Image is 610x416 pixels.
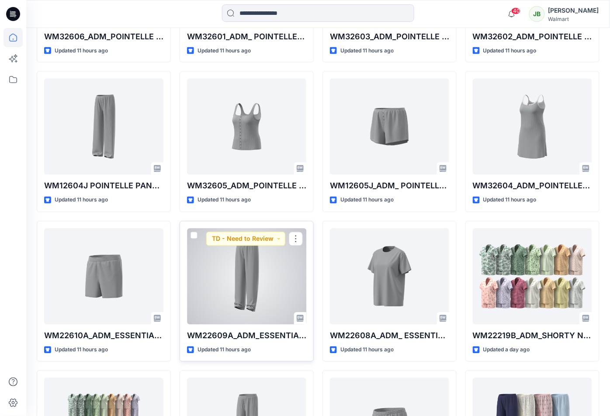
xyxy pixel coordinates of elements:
p: Updated 11 hours ago [340,346,394,355]
p: Updated 11 hours ago [198,346,251,355]
a: WM22610A_ADM_ESSENTIALS SHORT [44,229,163,325]
p: WM32605_ADM_POINTELLE TANK [187,180,306,192]
a: WM32604_ADM_POINTELLE SHORT CHEMISE [473,79,592,175]
p: Updated 11 hours ago [483,196,537,205]
p: Updated 11 hours ago [198,46,251,55]
p: WM22608A_ADM_ ESSENTIALS TEE [330,330,449,342]
a: WM22219B_ADM_SHORTY NOTCH SET_COLORWAY [473,229,592,325]
a: WM22609A_ADM_ESSENTIALS LONG PANT [187,229,306,325]
p: Updated 11 hours ago [55,196,108,205]
p: Updated a day ago [483,346,530,355]
p: WM32601_ADM_ POINTELLE TANK [187,31,306,43]
p: WM32603_ADM_POINTELLE OPEN PANT [330,31,449,43]
p: Updated 11 hours ago [55,46,108,55]
p: WM32606_ADM_POINTELLE ROMPER [44,31,163,43]
p: WM12605J_ADM_ POINTELLE SHORT [330,180,449,192]
p: WM12604J POINTELLE PANT-FAUX FLY & BUTTONS + PICOT [44,180,163,192]
a: WM12605J_ADM_ POINTELLE SHORT [330,79,449,175]
p: Updated 11 hours ago [340,46,394,55]
span: 40 [511,7,521,14]
p: Updated 11 hours ago [340,196,394,205]
p: WM32604_ADM_POINTELLE SHORT CHEMISE [473,180,592,192]
div: [PERSON_NAME] [548,5,599,16]
p: Updated 11 hours ago [483,46,537,55]
a: WM12604J POINTELLE PANT-FAUX FLY & BUTTONS + PICOT [44,79,163,175]
a: WM32605_ADM_POINTELLE TANK [187,79,306,175]
a: WM22608A_ADM_ ESSENTIALS TEE [330,229,449,325]
p: WM22609A_ADM_ESSENTIALS LONG PANT [187,330,306,342]
p: WM32602_ADM_POINTELLE SHORT [473,31,592,43]
p: WM22219B_ADM_SHORTY NOTCH SET_COLORWAY [473,330,592,342]
div: Walmart [548,16,599,22]
p: Updated 11 hours ago [55,346,108,355]
p: Updated 11 hours ago [198,196,251,205]
div: JB [529,6,545,22]
p: WM22610A_ADM_ESSENTIALS SHORT [44,330,163,342]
